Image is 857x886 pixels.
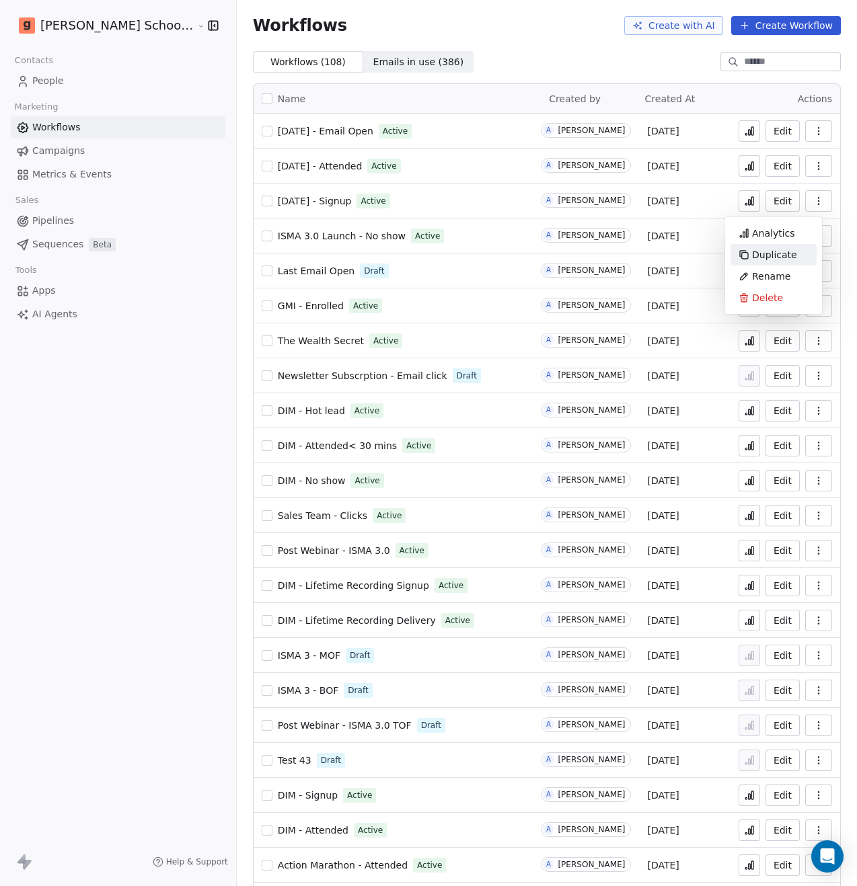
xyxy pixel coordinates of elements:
[278,789,338,802] a: DIM - Signup
[546,405,551,415] div: A
[32,214,74,228] span: Pipelines
[752,248,797,261] span: Duplicate
[645,93,696,104] span: Created At
[89,238,116,251] span: Beta
[558,545,625,555] div: [PERSON_NAME]
[766,610,800,631] button: Edit
[766,680,800,701] button: Edit
[278,685,338,696] span: ISMA 3 - BOF
[278,860,408,871] span: Action Marathon - Attended
[546,614,551,625] div: A
[278,580,429,591] span: DIM - Lifetime Recording Signup
[278,439,397,452] a: DIM - Attended< 30 mins
[32,237,83,251] span: Sequences
[766,400,800,421] a: Edit
[558,860,625,869] div: [PERSON_NAME]
[373,335,398,347] span: Active
[278,475,346,486] span: DIM - No show
[32,307,77,321] span: AI Agents
[752,291,783,305] span: Delete
[415,230,440,242] span: Active
[558,335,625,345] div: [PERSON_NAME]
[278,194,352,208] a: [DATE] - Signup
[766,155,800,177] button: Edit
[278,229,406,243] a: ISMA 3.0 Launch - No show
[278,335,364,346] span: The Wealth Secret
[278,161,362,171] span: [DATE] - Attended
[371,160,396,172] span: Active
[766,120,800,142] button: Edit
[546,300,551,311] div: A
[278,405,345,416] span: DIM - Hot lead
[278,264,355,278] a: Last Email Open
[558,161,625,170] div: [PERSON_NAME]
[647,544,679,557] span: [DATE]
[766,819,800,841] a: Edit
[278,544,390,557] a: Post Webinar - ISMA 3.0
[278,159,362,173] a: [DATE] - Attended
[166,856,228,867] span: Help & Support
[647,858,679,872] span: [DATE]
[546,265,551,276] div: A
[647,299,679,313] span: [DATE]
[546,754,551,765] div: A
[278,650,340,661] span: ISMA 3 - MOF
[253,16,347,35] span: Workflows
[278,126,373,136] span: [DATE] - Email Open
[766,330,800,352] button: Edit
[558,196,625,205] div: [PERSON_NAME]
[400,545,424,557] span: Active
[278,755,311,766] span: Test 43
[40,17,194,34] span: [PERSON_NAME] School of Finance LLP
[278,858,408,872] a: Action Marathon - Attended
[624,16,723,35] button: Create with AI
[766,365,800,387] button: Edit
[11,116,225,138] a: Workflows
[647,789,679,802] span: [DATE]
[546,545,551,555] div: A
[278,231,406,241] span: ISMA 3.0 Launch - No show
[278,579,429,592] a: DIM - Lifetime Recording Signup
[32,120,81,134] span: Workflows
[647,194,679,208] span: [DATE]
[647,229,679,243] span: [DATE]
[439,579,463,592] span: Active
[546,579,551,590] div: A
[647,369,679,382] span: [DATE]
[558,231,625,240] div: [PERSON_NAME]
[278,474,346,487] a: DIM - No show
[647,334,679,348] span: [DATE]
[278,614,436,627] a: DIM - Lifetime Recording Delivery
[558,126,625,135] div: [PERSON_NAME]
[731,16,841,35] button: Create Workflow
[766,575,800,596] a: Edit
[766,784,800,806] a: Edit
[558,615,625,625] div: [PERSON_NAME]
[278,92,305,106] span: Name
[766,435,800,456] button: Edit
[766,505,800,526] a: Edit
[321,754,341,766] span: Draft
[546,859,551,870] div: A
[558,825,625,834] div: [PERSON_NAME]
[558,685,625,694] div: [PERSON_NAME]
[546,789,551,800] div: A
[558,370,625,380] div: [PERSON_NAME]
[546,195,551,206] div: A
[278,754,311,767] a: Test 43
[278,299,344,313] a: GMI - Enrolled
[278,440,397,451] span: DIM - Attended< 30 mins
[558,755,625,764] div: [PERSON_NAME]
[647,719,679,732] span: [DATE]
[558,300,625,310] div: [PERSON_NAME]
[558,720,625,729] div: [PERSON_NAME]
[278,545,390,556] span: Post Webinar - ISMA 3.0
[766,715,800,736] button: Edit
[811,840,844,873] div: Open Intercom Messenger
[558,405,625,415] div: [PERSON_NAME]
